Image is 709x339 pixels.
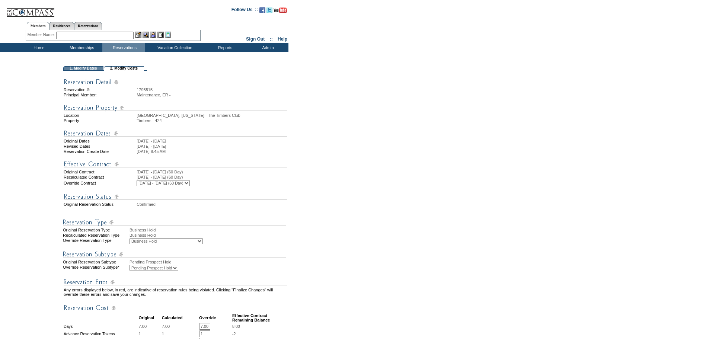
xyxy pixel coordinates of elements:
[157,32,164,38] img: Reservations
[28,32,56,38] div: Member Name:
[137,87,287,92] td: 1795515
[130,233,288,237] div: Business Hold
[259,9,265,14] a: Become our fan on Facebook
[64,175,136,179] td: Recalculated Contract
[270,36,273,42] span: ::
[137,113,287,118] td: [GEOGRAPHIC_DATA], [US_STATE] - The Timbers Club
[274,9,287,14] a: Subscribe to our YouTube Channel
[64,144,136,148] td: Revised Dates
[259,7,265,13] img: Become our fan on Facebook
[64,118,136,123] td: Property
[63,218,286,227] img: Reservation Type
[137,170,287,174] td: [DATE] - [DATE] (60 Day)
[64,113,136,118] td: Location
[64,129,287,138] img: Reservation Dates
[63,250,286,259] img: Reservation Type
[64,103,287,112] img: Reservation Property
[64,288,287,297] td: Any errors displayed below, in red, are indicative of reservation rules being violated. Clicking ...
[64,139,136,143] td: Original Dates
[139,323,161,330] td: 7.00
[64,149,136,154] td: Reservation Create Date
[137,118,287,123] td: Timbers - 424
[6,2,55,17] img: Compass Home
[278,36,287,42] a: Help
[137,144,287,148] td: [DATE] - [DATE]
[64,330,138,337] td: Advance Reservation Tokens
[137,149,287,154] td: [DATE] 8:45 AM
[135,32,141,38] img: b_edit.gif
[137,202,287,207] td: Confirmed
[63,228,129,232] div: Original Reservation Type
[64,278,287,287] img: Reservation Errors
[130,260,288,264] div: Pending Prospect Hold
[64,170,136,174] td: Original Contract
[145,43,203,52] td: Vacation Collection
[162,330,198,337] td: 1
[246,36,265,42] a: Sign Out
[63,265,129,271] div: Override Reservation Subtype*
[266,7,272,13] img: Follow us on Twitter
[139,313,161,322] td: Original
[266,9,272,14] a: Follow us on Twitter
[64,77,287,87] img: Reservation Detail
[64,180,136,186] td: Override Contract
[49,22,74,30] a: Residences
[64,323,138,330] td: Days
[199,313,231,322] td: Override
[64,160,287,169] img: Effective Contract
[165,32,171,38] img: b_calculator.gif
[130,228,288,232] div: Business Hold
[203,43,246,52] td: Reports
[63,233,129,237] div: Recalculated Reservation Type
[64,192,287,201] img: Reservation Status
[162,313,198,322] td: Calculated
[232,324,240,329] span: 8.00
[63,66,103,71] td: 1. Modify Dates
[74,22,102,30] a: Reservations
[232,313,287,322] td: Effective Contract Remaining Balance
[162,323,198,330] td: 7.00
[274,7,287,13] img: Subscribe to our YouTube Channel
[64,87,136,92] td: Reservation #:
[137,175,287,179] td: [DATE] - [DATE] (60 Day)
[64,303,287,313] img: Reservation Cost
[102,43,145,52] td: Reservations
[150,32,156,38] img: Impersonate
[232,332,236,336] span: -2
[137,93,287,97] td: Maintenance, ER -
[60,43,102,52] td: Memberships
[139,330,161,337] td: 1
[64,93,136,97] td: Principal Member:
[137,139,287,143] td: [DATE] - [DATE]
[231,6,258,15] td: Follow Us ::
[27,22,49,30] a: Members
[104,66,144,71] td: 2. Modify Costs
[64,202,136,207] td: Original Reservation Status
[143,32,149,38] img: View
[63,238,129,244] div: Override Reservation Type
[63,260,129,264] div: Original Reservation Subtype
[246,43,288,52] td: Admin
[17,43,60,52] td: Home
